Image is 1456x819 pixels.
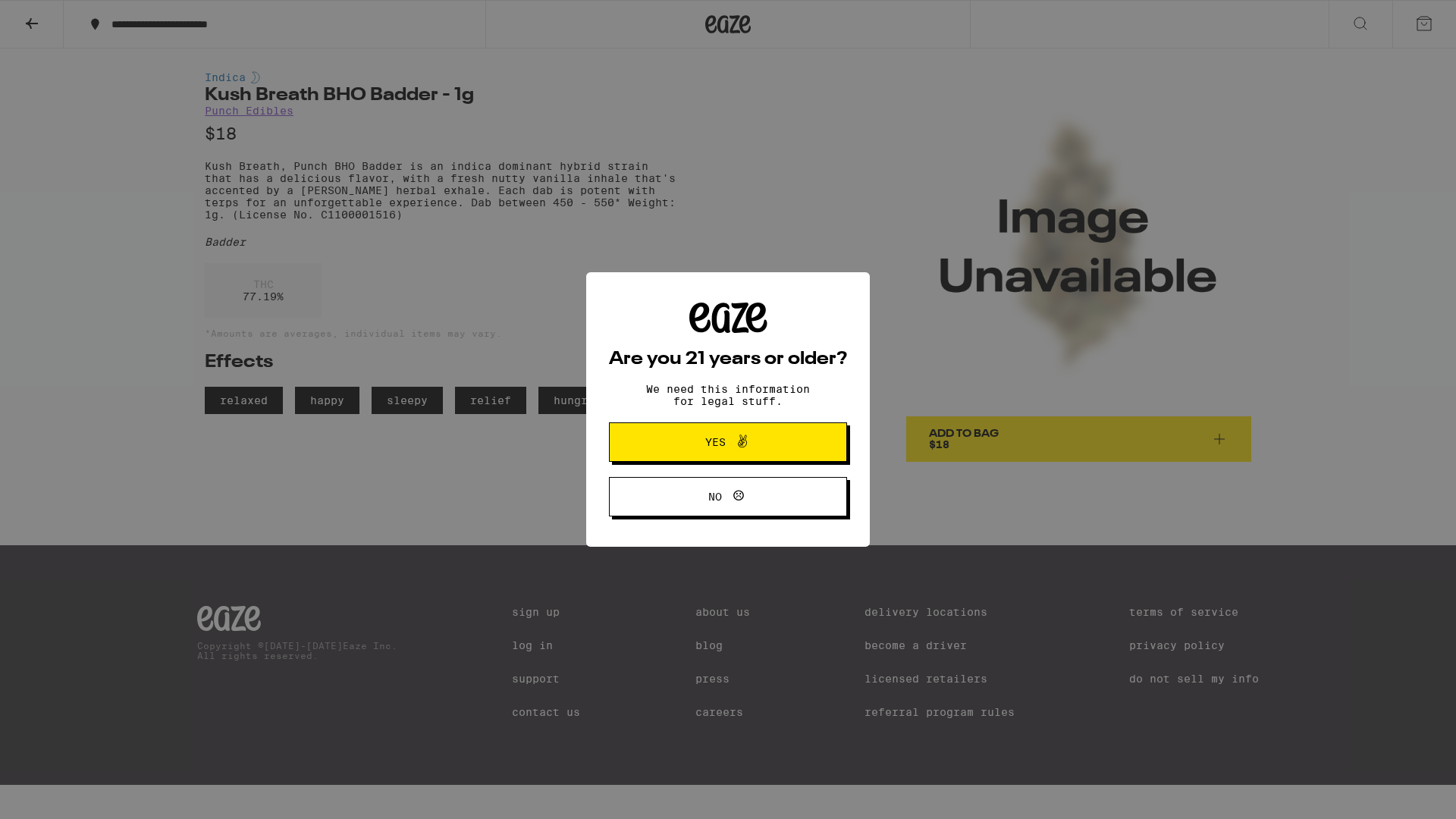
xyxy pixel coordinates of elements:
button: No [609,477,847,516]
span: No [708,491,722,502]
h2: Are you 21 years or older? [609,350,847,369]
span: Yes [705,437,726,447]
p: We need this information for legal stuff. [633,383,823,407]
button: Yes [609,422,847,462]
